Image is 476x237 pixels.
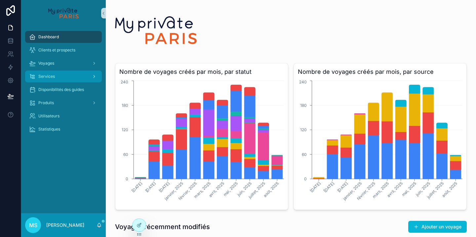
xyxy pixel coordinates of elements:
span: Voyages [38,61,54,66]
h3: Nombre de voyages créés par mois, par source [298,67,462,76]
a: Produits [25,97,102,109]
tspan: 0 [304,176,307,181]
tspan: mars, 2025 [193,181,212,199]
tspan: février, 2025 [356,181,377,201]
tspan: 60 [123,152,128,157]
tspan: [DATE] [144,181,157,193]
span: Clients et prospects [38,47,75,53]
tspan: mai, 2025 [222,181,239,197]
tspan: août, 2025 [441,181,458,198]
a: Disponibilités des guides [25,84,102,96]
p: [PERSON_NAME] [46,222,84,228]
tspan: février, 2025 [178,181,198,201]
a: Services [25,71,102,82]
tspan: 240 [121,79,128,84]
tspan: mars, 2025 [372,181,390,199]
a: Clients et prospects [25,44,102,56]
span: Produits [38,100,54,105]
tspan: 180 [122,103,128,108]
h1: Voyages récemment modifiés [115,222,210,231]
tspan: 180 [300,103,307,108]
tspan: avril, 2025 [386,181,404,198]
div: chart [298,79,462,206]
div: chart [119,79,284,206]
button: Ajouter un voyage [408,221,467,233]
a: Dashboard [25,31,102,43]
h3: Nombre de voyages créés par mois, par statut [119,67,284,76]
span: Services [38,74,55,79]
a: Voyages [25,57,102,69]
span: Statistiques [38,127,60,132]
tspan: [DATE] [131,181,143,193]
tspan: juillet, 2025 [247,181,266,199]
tspan: janvier, 2025 [163,181,184,201]
span: Utilisateurs [38,113,59,119]
img: 21079-Logo_site-01.png [115,16,197,44]
tspan: 0 [126,176,128,181]
tspan: 120 [300,127,307,132]
span: MS [29,221,37,229]
a: Statistiques [25,123,102,135]
div: scrollable content [21,26,106,144]
tspan: 240 [299,79,307,84]
tspan: mai, 2025 [401,181,417,197]
tspan: [DATE] [309,181,321,193]
span: Disponibilités des guides [38,87,84,92]
a: Utilisateurs [25,110,102,122]
tspan: 60 [302,152,307,157]
tspan: 120 [122,127,128,132]
tspan: janvier, 2025 [342,181,363,201]
tspan: [DATE] [336,181,349,193]
tspan: [DATE] [323,181,335,193]
tspan: juillet, 2025 [426,181,445,199]
span: Dashboard [38,34,59,40]
img: App logo [48,8,78,18]
tspan: [DATE] [158,181,171,193]
tspan: juin, 2025 [414,181,431,197]
tspan: juin, 2025 [236,181,253,197]
tspan: avril, 2025 [208,181,225,198]
tspan: août, 2025 [262,181,280,198]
